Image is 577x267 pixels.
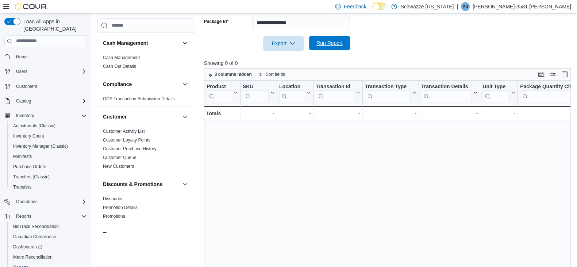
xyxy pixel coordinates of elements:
span: Operations [16,199,38,205]
span: Canadian Compliance [13,234,56,240]
div: - [365,109,416,118]
a: Customer Purchase History [103,146,157,151]
a: Home [13,53,31,61]
button: Manifests [7,151,90,162]
span: Customer Activity List [103,128,145,134]
span: Customer Queue [103,155,136,160]
button: Inventory Count [7,131,90,141]
p: [PERSON_NAME]-3581 [PERSON_NAME] [473,2,571,11]
a: New Customers [103,164,134,169]
button: 3 columns hidden [204,70,255,79]
span: Metrc Reconciliation [13,254,53,260]
div: Transaction Id [316,83,354,90]
div: - [279,109,311,118]
div: SKU [243,83,269,90]
button: Users [13,67,30,76]
span: Manifests [13,154,32,159]
a: Manifests [10,152,35,161]
button: Purchase Orders [7,162,90,172]
div: Transaction Details [421,83,472,102]
a: Discounts [103,196,122,201]
span: Promotion Details [103,205,138,210]
button: Cash Management [103,39,179,47]
span: Home [13,52,87,61]
a: Purchase Orders [10,162,49,171]
a: Promotions [103,214,125,219]
label: Package Id [204,19,228,24]
button: BioTrack Reconciliation [7,221,90,232]
button: Compliance [103,81,179,88]
div: Totals [206,109,238,118]
span: Metrc Reconciliation [10,253,87,262]
a: Customers [13,82,40,91]
button: Operations [13,197,41,206]
button: Canadian Compliance [7,232,90,242]
span: Users [13,67,87,76]
a: Promotion Details [103,205,138,210]
a: Inventory Manager (Classic) [10,142,71,151]
button: Inventory [13,111,37,120]
span: Feedback [344,3,366,10]
div: Unit Type [482,83,509,102]
div: Unit Type [482,83,509,90]
a: Dashboards [10,243,45,251]
span: Inventory Count [13,133,44,139]
span: Inventory Manager (Classic) [13,143,68,149]
div: - [243,109,274,118]
span: Operations [13,197,87,206]
button: Location [279,83,311,102]
button: Inventory Manager (Classic) [7,141,90,151]
a: Inventory Count [10,132,47,140]
button: Customers [1,81,90,92]
div: Product [207,83,232,90]
h3: Discounts & Promotions [103,181,162,188]
span: BioTrack Reconciliation [13,224,59,229]
span: Purchase Orders [13,164,46,170]
a: Customer Loyalty Points [103,138,150,143]
button: Run Report [309,36,350,50]
div: Transaction Type [365,83,411,102]
a: Cash Management [103,55,140,60]
div: Customer [97,127,195,174]
button: Catalog [13,97,34,105]
button: Adjustments (Classic) [7,121,90,131]
a: Adjustments (Classic) [10,121,58,130]
p: | [457,2,458,11]
div: Location [279,83,305,90]
span: Cash Management [103,55,140,61]
span: Transfers [13,184,31,190]
div: Compliance [97,94,195,106]
button: Sort fields [255,70,288,79]
span: Inventory Count [10,132,87,140]
button: Users [1,66,90,77]
div: - [421,109,478,118]
span: Load All Apps in [GEOGRAPHIC_DATA] [20,18,87,32]
span: Reports [13,212,87,221]
span: Customer Purchase History [103,146,157,152]
span: Users [16,69,27,74]
span: Promotions [103,213,125,219]
a: Cash Out Details [103,64,136,69]
span: Transfers [10,183,87,191]
div: Location [279,83,305,102]
a: Customer Queue [103,155,136,160]
span: Customer Loyalty Points [103,137,150,143]
button: Transfers (Classic) [7,172,90,182]
span: BioTrack Reconciliation [10,222,87,231]
div: Cash Management [97,53,195,74]
button: Catalog [1,96,90,106]
button: Finance [181,230,189,239]
h3: Finance [103,231,122,238]
span: Purchase Orders [10,162,87,171]
button: Operations [1,197,90,207]
div: Amanda-3581 Rodriguez [461,2,470,11]
div: Discounts & Promotions [97,194,195,224]
span: Adjustments (Classic) [10,121,87,130]
button: Customer [181,112,189,121]
div: Transaction Details [421,83,472,90]
span: Canadian Compliance [10,232,87,241]
button: Keyboard shortcuts [537,70,546,79]
span: Transfers (Classic) [13,174,50,180]
span: Customers [16,84,37,89]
